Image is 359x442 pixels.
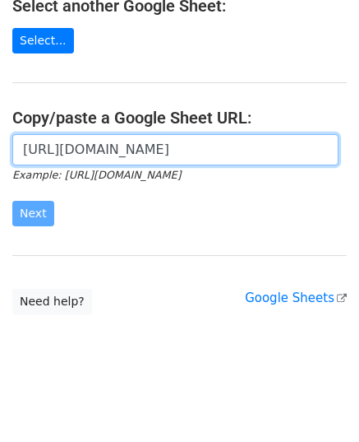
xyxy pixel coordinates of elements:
small: Example: [URL][DOMAIN_NAME] [12,169,181,181]
h4: Copy/paste a Google Sheet URL: [12,108,347,128]
a: Select... [12,28,74,54]
a: Need help? [12,289,92,314]
a: Google Sheets [245,291,347,305]
input: Paste your Google Sheet URL here [12,134,338,165]
input: Next [12,201,54,226]
iframe: Chat Widget [277,363,359,442]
